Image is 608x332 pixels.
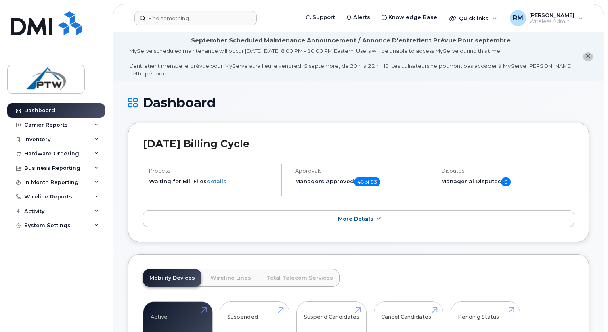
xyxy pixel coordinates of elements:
[149,177,275,185] li: Waiting for Bill Files
[143,269,201,287] a: Mobility Devices
[204,269,258,287] a: Wireline Lines
[295,168,421,174] h4: Approvals
[501,177,511,186] span: 0
[260,269,340,287] a: Total Telecom Services
[143,138,574,150] h2: [DATE] Billing Cycle
[441,177,574,186] h5: Managerial Disputes
[338,216,373,222] span: More Details
[191,36,511,45] div: September Scheduled Maintenance Announcement / Annonce D'entretient Prévue Pour septembre
[129,47,572,77] div: MyServe scheduled maintenance will occur [DATE][DATE] 8:00 PM - 10:00 PM Eastern. Users will be u...
[149,168,275,174] h4: Process
[354,177,380,186] span: 46 of 53
[207,178,226,184] a: details
[295,177,421,186] h5: Managers Approved
[583,52,593,61] button: close notification
[128,96,589,110] h1: Dashboard
[441,168,574,174] h4: Disputes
